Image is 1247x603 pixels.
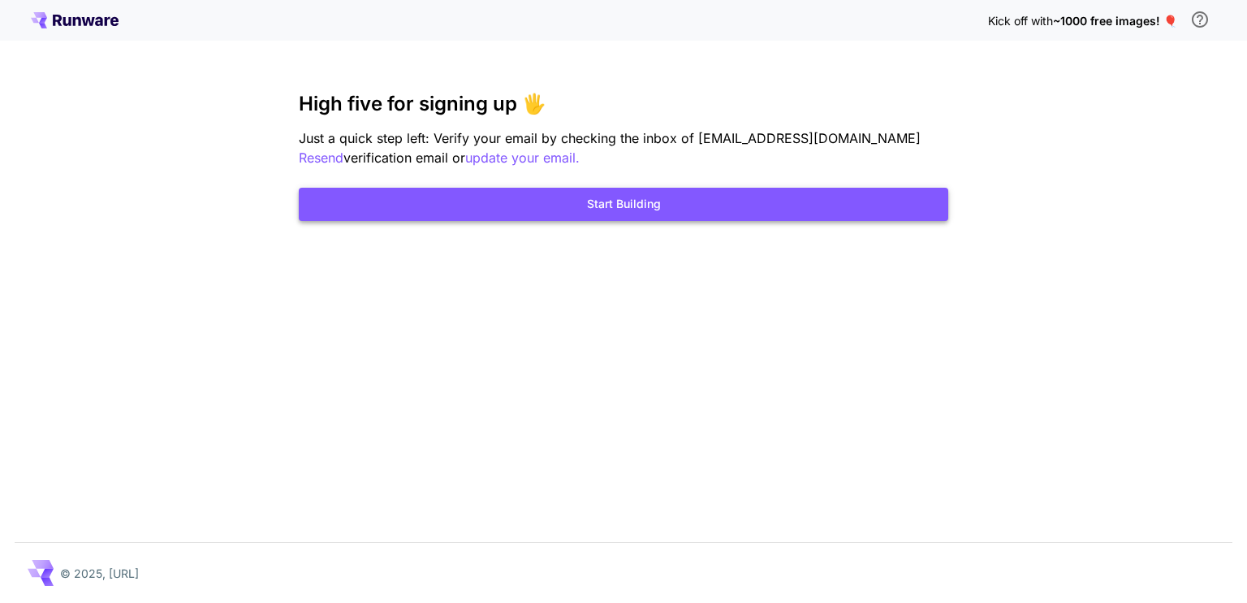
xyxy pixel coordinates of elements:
[465,148,580,168] button: update your email.
[988,14,1053,28] span: Kick off with
[60,565,139,582] p: © 2025, [URL]
[299,148,343,168] button: Resend
[343,150,465,166] span: verification email or
[299,188,948,221] button: Start Building
[1184,3,1216,36] button: In order to qualify for free credit, you need to sign up with a business email address and click ...
[299,130,921,146] span: Just a quick step left: Verify your email by checking the inbox of [EMAIL_ADDRESS][DOMAIN_NAME]
[1053,14,1177,28] span: ~1000 free images! 🎈
[299,93,948,115] h3: High five for signing up 🖐️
